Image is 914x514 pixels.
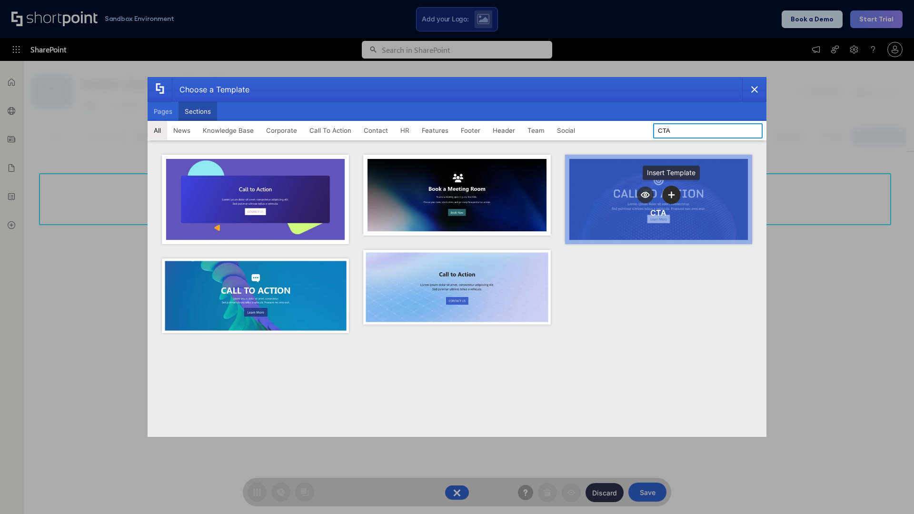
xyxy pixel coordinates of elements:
button: Knowledge Base [197,121,260,140]
button: All [148,121,167,140]
button: HR [394,121,416,140]
div: template selector [148,77,766,437]
input: Search [653,123,763,138]
button: Footer [455,121,487,140]
button: News [167,121,197,140]
button: Social [551,121,581,140]
button: Corporate [260,121,303,140]
iframe: Chat Widget [866,468,914,514]
button: Features [416,121,455,140]
div: CTA [650,208,666,217]
button: Call To Action [303,121,358,140]
button: Sections [179,102,217,121]
button: Pages [148,102,179,121]
div: Choose a Template [172,78,249,101]
button: Header [487,121,521,140]
button: Contact [358,121,394,140]
button: Team [521,121,551,140]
